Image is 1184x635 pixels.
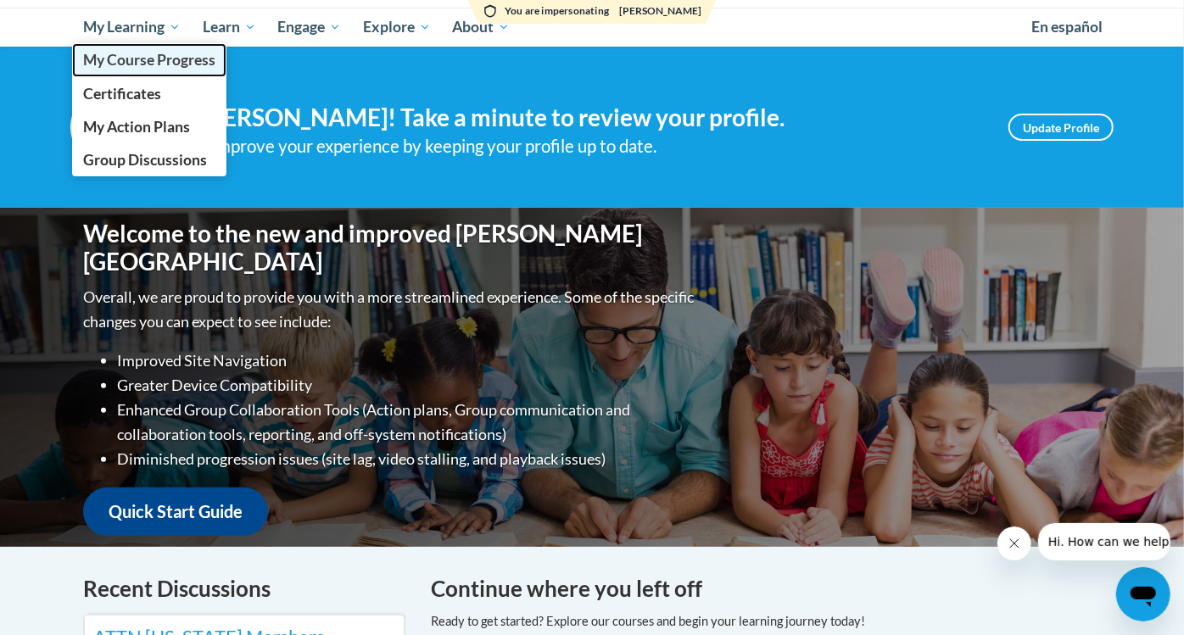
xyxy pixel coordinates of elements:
[72,77,226,110] a: Certificates
[83,220,698,276] h1: Welcome to the new and improved [PERSON_NAME][GEOGRAPHIC_DATA]
[452,17,510,37] span: About
[72,8,192,47] a: My Learning
[72,143,226,176] a: Group Discussions
[83,572,405,605] h4: Recent Discussions
[352,8,442,47] a: Explore
[172,103,983,132] h4: Hi [PERSON_NAME]! Take a minute to review your profile.
[10,12,137,25] span: Hi. How can we help?
[277,17,341,37] span: Engage
[72,43,226,76] a: My Course Progress
[83,487,268,536] a: Quick Start Guide
[431,572,1101,605] h4: Continue where you left off
[172,132,983,160] div: Help improve your experience by keeping your profile up to date.
[1020,9,1114,45] a: En español
[1008,114,1114,141] a: Update Profile
[117,398,698,447] li: Enhanced Group Collaboration Tools (Action plans, Group communication and collaboration tools, re...
[1038,523,1170,560] iframe: Message from company
[363,17,431,37] span: Explore
[192,8,267,47] a: Learn
[1031,18,1103,36] span: En español
[83,51,215,69] span: My Course Progress
[997,526,1031,560] iframe: Close message
[70,89,147,165] img: Profile Image
[83,285,698,334] p: Overall, we are proud to provide you with a more streamlined experience. Some of the specific cha...
[83,85,161,103] span: Certificates
[117,373,698,398] li: Greater Device Compatibility
[442,8,522,47] a: About
[117,348,698,373] li: Improved Site Navigation
[203,17,256,37] span: Learn
[83,118,190,136] span: My Action Plans
[1116,567,1170,621] iframe: Button to launch messaging window
[266,8,352,47] a: Engage
[58,8,1126,47] div: Main menu
[117,447,698,471] li: Diminished progression issues (site lag, video stalling, and playback issues)
[83,151,207,169] span: Group Discussions
[83,17,181,37] span: My Learning
[72,110,226,143] a: My Action Plans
